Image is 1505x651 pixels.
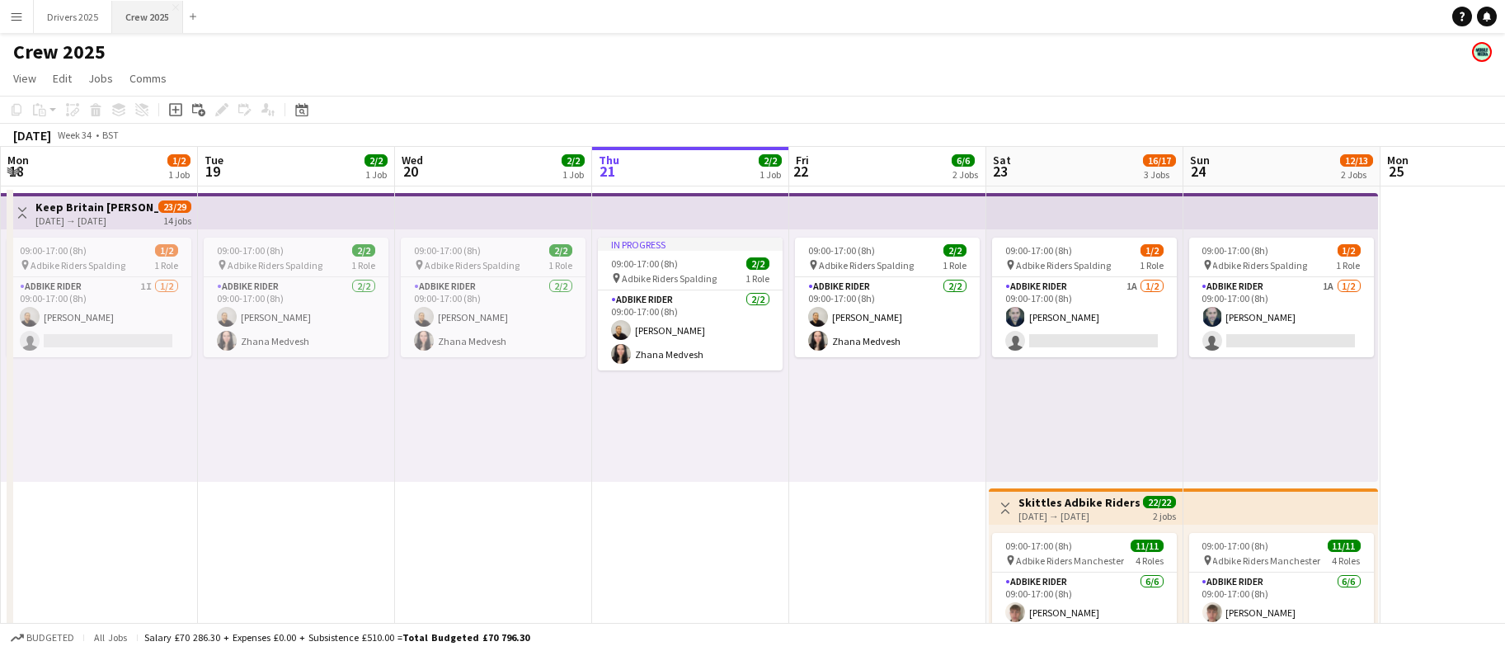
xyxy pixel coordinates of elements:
span: 09:00-17:00 (8h) [611,257,678,270]
div: [DATE] [13,127,51,144]
div: 1 Job [562,168,584,181]
span: 09:00-17:00 (8h) [808,244,875,257]
span: 1 Role [745,272,769,285]
span: 1 Role [351,259,375,271]
span: 09:00-17:00 (8h) [1202,540,1269,552]
span: Comms [129,71,167,86]
div: [DATE] → [DATE] [1018,510,1141,522]
span: 1/2 [167,154,190,167]
span: 09:00-17:00 (8h) [217,244,284,257]
div: Salary £70 286.30 + Expenses £0.00 + Subsistence £510.00 = [144,631,529,644]
span: 1 Role [154,259,178,271]
div: 09:00-17:00 (8h)1/2 Adbike Riders Spalding1 RoleAdbike Rider1I1/209:00-17:00 (8h)[PERSON_NAME] [7,238,191,357]
h3: Skittles Adbike Riders Manchester [1018,495,1141,510]
span: Jobs [88,71,113,86]
div: 2 jobs [1153,508,1176,522]
a: Edit [46,68,78,89]
span: All jobs [91,631,130,644]
button: Drivers 2025 [34,1,112,33]
a: View [7,68,43,89]
app-user-avatar: Claire Stewart [1472,42,1492,62]
span: Adbike Riders Spalding [228,259,322,271]
span: Wed [402,153,423,167]
span: Tue [205,153,223,167]
span: Adbike Riders Spalding [819,259,914,271]
span: Adbike Riders Manchester [1213,554,1321,567]
span: 23 [990,162,1011,181]
span: Adbike Riders Spalding [425,259,520,271]
div: 2 Jobs [952,168,978,181]
h1: Crew 2025 [13,40,106,64]
span: Adbike Riders Spalding [1213,259,1308,271]
span: 22 [793,162,809,181]
a: Comms [123,68,173,89]
span: 11/11 [1131,540,1164,552]
span: 2/2 [549,244,572,257]
span: 1 Role [943,259,966,271]
span: 1 Role [548,259,572,271]
app-card-role: Adbike Rider2/209:00-17:00 (8h)[PERSON_NAME]Zhana Medvesh [401,277,586,357]
button: Crew 2025 [112,1,183,33]
app-card-role: Adbike Rider2/209:00-17:00 (8h)[PERSON_NAME]Zhana Medvesh [598,290,783,370]
span: 09:00-17:00 (8h) [414,244,481,257]
span: Sat [993,153,1011,167]
h3: Keep Britain [PERSON_NAME] [35,200,158,215]
span: 2/2 [562,154,585,167]
div: BST [102,129,119,141]
span: Fri [796,153,809,167]
span: 09:00-17:00 (8h) [1005,244,1072,257]
span: 25 [1385,162,1409,181]
app-card-role: Adbike Rider1A1/209:00-17:00 (8h)[PERSON_NAME] [992,277,1177,357]
span: 4 Roles [1333,554,1361,567]
span: 1/2 [1141,244,1164,257]
span: Sun [1190,153,1210,167]
span: 09:00-17:00 (8h) [20,244,87,257]
span: 12/13 [1340,154,1373,167]
span: 18 [5,162,29,181]
div: 2 Jobs [1341,168,1372,181]
span: Adbike Riders Spalding [31,259,125,271]
span: Budgeted [26,632,74,644]
app-job-card: 09:00-17:00 (8h)2/2 Adbike Riders Spalding1 RoleAdbike Rider2/209:00-17:00 (8h)[PERSON_NAME]Zhana... [401,238,586,357]
button: Budgeted [8,629,77,647]
app-card-role: Adbike Rider1A1/209:00-17:00 (8h)[PERSON_NAME] [1189,277,1374,357]
span: 1/2 [155,244,178,257]
span: 4 Roles [1136,554,1164,567]
span: 11/11 [1328,540,1361,552]
div: 1 Job [168,168,190,181]
span: Adbike Riders Spalding [1016,259,1111,271]
span: 2/2 [364,154,388,167]
app-job-card: In progress09:00-17:00 (8h)2/2 Adbike Riders Spalding1 RoleAdbike Rider2/209:00-17:00 (8h)[PERSON... [598,238,783,370]
a: Jobs [82,68,120,89]
span: Mon [7,153,29,167]
app-job-card: 09:00-17:00 (8h)2/2 Adbike Riders Spalding1 RoleAdbike Rider2/209:00-17:00 (8h)[PERSON_NAME]Zhana... [795,238,980,357]
span: 1/2 [1338,244,1361,257]
div: [DATE] → [DATE] [35,215,158,227]
span: 22/22 [1143,496,1176,508]
span: Total Budgeted £70 796.30 [402,631,529,644]
div: In progress [598,238,783,251]
span: 1 Role [1140,259,1164,271]
app-job-card: 09:00-17:00 (8h)1/2 Adbike Riders Spalding1 RoleAdbike Rider1A1/209:00-17:00 (8h)[PERSON_NAME] [1189,238,1374,357]
app-card-role: Adbike Rider2/209:00-17:00 (8h)[PERSON_NAME]Zhana Medvesh [204,277,388,357]
span: Thu [599,153,619,167]
span: 20 [399,162,423,181]
app-job-card: 09:00-17:00 (8h)1/2 Adbike Riders Spalding1 RoleAdbike Rider1A1/209:00-17:00 (8h)[PERSON_NAME] [992,238,1177,357]
span: 2/2 [943,244,966,257]
div: 3 Jobs [1144,168,1175,181]
span: 24 [1188,162,1210,181]
span: View [13,71,36,86]
app-job-card: 09:00-17:00 (8h)2/2 Adbike Riders Spalding1 RoleAdbike Rider2/209:00-17:00 (8h)[PERSON_NAME]Zhana... [204,238,388,357]
span: 23/29 [158,200,191,213]
span: Adbike Riders Manchester [1016,554,1124,567]
div: 14 jobs [163,213,191,227]
span: 19 [202,162,223,181]
span: 2/2 [746,257,769,270]
span: Edit [53,71,72,86]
